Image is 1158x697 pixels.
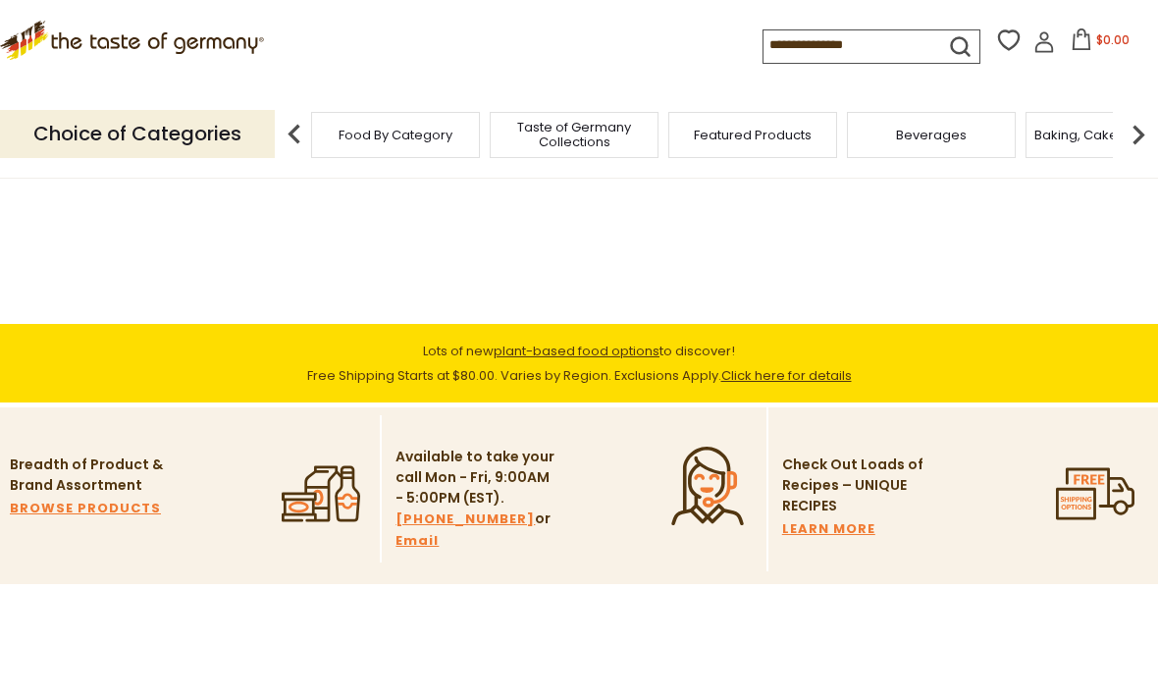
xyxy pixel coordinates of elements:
a: Click here for details [721,366,852,385]
img: previous arrow [275,115,314,154]
a: Email [395,530,439,552]
a: plant-based food options [494,342,659,360]
a: Taste of Germany Collections [496,120,653,149]
p: Check Out Loads of Recipes – UNIQUE RECIPES [782,455,924,516]
button: $0.00 [1059,28,1142,58]
img: next arrow [1119,115,1158,154]
a: [PHONE_NUMBER] [395,509,535,530]
span: Lots of new to discover! Free Shipping Starts at $80.00. Varies by Region. Exclusions Apply. [307,342,852,385]
span: $0.00 [1096,31,1130,48]
p: Breadth of Product & Brand Assortment [10,455,172,496]
a: Food By Category [339,128,452,142]
a: BROWSE PRODUCTS [10,498,161,519]
a: LEARN MORE [782,518,875,540]
p: Available to take your call Mon - Fri, 9:00AM - 5:00PM (EST). or [395,447,557,552]
a: Featured Products [694,128,812,142]
a: Beverages [896,128,967,142]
